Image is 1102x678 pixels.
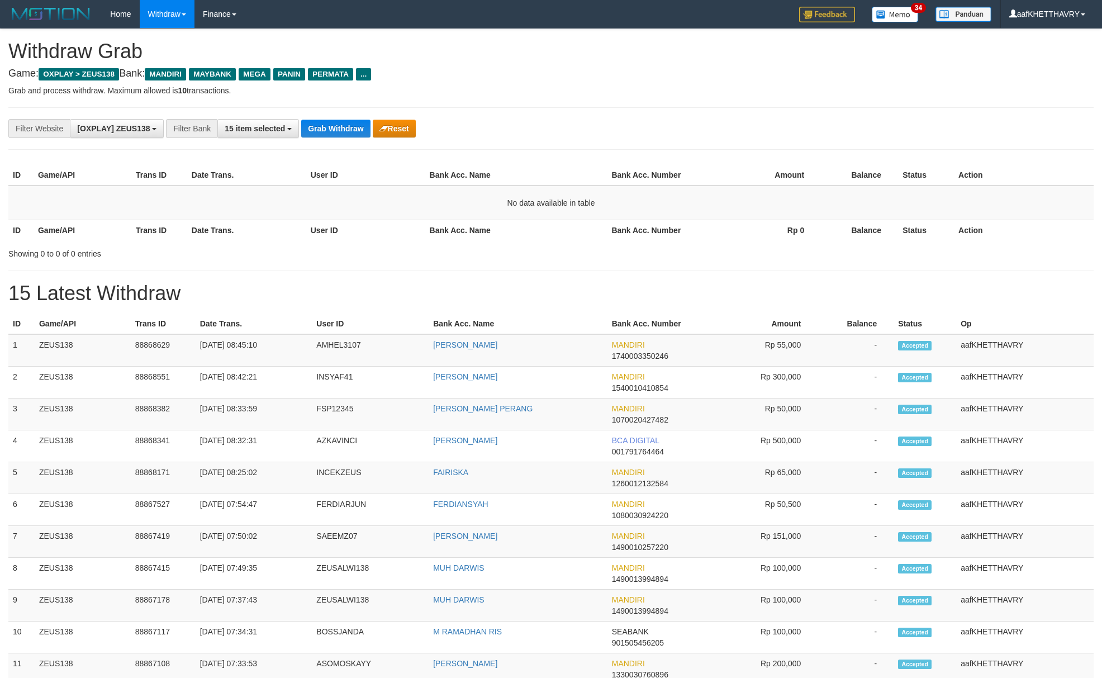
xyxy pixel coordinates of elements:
td: 9 [8,590,35,622]
a: [PERSON_NAME] PERANG [433,404,533,413]
th: Trans ID [131,220,187,240]
td: 6 [8,494,35,526]
a: FERDIANSYAH [433,500,488,509]
th: Bank Acc. Number [607,314,704,334]
span: Accepted [898,500,932,510]
img: Feedback.jpg [799,7,855,22]
td: 88868382 [131,399,196,430]
th: Balance [818,314,894,334]
td: 1 [8,334,35,367]
div: Filter Website [8,119,70,138]
td: aafKHETTHAVRY [956,558,1094,590]
th: User ID [312,314,429,334]
th: ID [8,165,34,186]
th: ID [8,314,35,334]
td: AZKAVINCI [312,430,429,462]
td: [DATE] 08:32:31 [196,430,312,462]
td: ZEUS138 [35,526,131,558]
strong: 10 [178,86,187,95]
td: BOSSJANDA [312,622,429,653]
th: Status [894,314,956,334]
span: MANDIRI [612,372,645,381]
td: 88867178 [131,590,196,622]
th: Game/API [34,220,131,240]
img: Button%20Memo.svg [872,7,919,22]
span: MANDIRI [145,68,186,80]
td: [DATE] 08:42:21 [196,367,312,399]
td: AMHEL3107 [312,334,429,367]
td: - [818,590,894,622]
th: Trans ID [131,165,187,186]
td: 88867527 [131,494,196,526]
span: Copy 1080030924220 to clipboard [612,511,668,520]
span: Copy 1490010257220 to clipboard [612,543,668,552]
td: aafKHETTHAVRY [956,526,1094,558]
h4: Game: Bank: [8,68,1094,79]
td: 7 [8,526,35,558]
span: 15 item selected [225,124,285,133]
span: Accepted [898,341,932,350]
h1: 15 Latest Withdraw [8,282,1094,305]
span: ... [356,68,371,80]
td: 2 [8,367,35,399]
td: ZEUS138 [35,494,131,526]
th: Game/API [35,314,131,334]
th: Balance [821,220,898,240]
button: Grab Withdraw [301,120,370,138]
td: 88867117 [131,622,196,653]
span: Copy 901505456205 to clipboard [612,638,664,647]
th: Bank Acc. Name [425,165,607,186]
td: aafKHETTHAVRY [956,494,1094,526]
span: Copy 1260012132584 to clipboard [612,479,668,488]
span: Accepted [898,532,932,542]
button: Reset [373,120,416,138]
td: ZEUS138 [35,462,131,494]
span: Copy 001791764464 to clipboard [612,447,664,456]
th: Op [956,314,1094,334]
th: Bank Acc. Name [429,314,607,334]
td: - [818,558,894,590]
td: - [818,622,894,653]
a: [PERSON_NAME] [433,340,497,349]
th: Amount [705,165,821,186]
a: M RAMADHAN RIS [433,627,502,636]
th: Status [898,220,954,240]
td: [DATE] 07:37:43 [196,590,312,622]
td: aafKHETTHAVRY [956,590,1094,622]
td: - [818,526,894,558]
span: MEGA [239,68,270,80]
th: Game/API [34,165,131,186]
button: [OXPLAY] ZEUS138 [70,119,164,138]
span: Accepted [898,564,932,573]
td: aafKHETTHAVRY [956,367,1094,399]
span: Copy 1540010410854 to clipboard [612,383,668,392]
td: SAEEMZ07 [312,526,429,558]
td: Rp 65,000 [704,462,818,494]
td: [DATE] 07:49:35 [196,558,312,590]
td: ZEUS138 [35,334,131,367]
th: Bank Acc. Name [425,220,607,240]
span: Accepted [898,468,932,478]
td: ZEUS138 [35,430,131,462]
th: Action [954,165,1094,186]
a: [PERSON_NAME] [433,659,497,668]
span: PERMATA [308,68,353,80]
span: Accepted [898,373,932,382]
td: [DATE] 07:34:31 [196,622,312,653]
th: Action [954,220,1094,240]
th: Balance [821,165,898,186]
a: MUH DARWIS [433,595,484,604]
td: ZEUS138 [35,622,131,653]
td: 88868629 [131,334,196,367]
td: 8 [8,558,35,590]
td: 88868551 [131,367,196,399]
span: MANDIRI [612,595,645,604]
img: MOTION_logo.png [8,6,93,22]
td: - [818,367,894,399]
span: BCA DIGITAL [612,436,659,445]
th: Date Trans. [187,220,306,240]
a: [PERSON_NAME] [433,372,497,381]
th: Status [898,165,954,186]
span: MAYBANK [189,68,236,80]
td: 5 [8,462,35,494]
